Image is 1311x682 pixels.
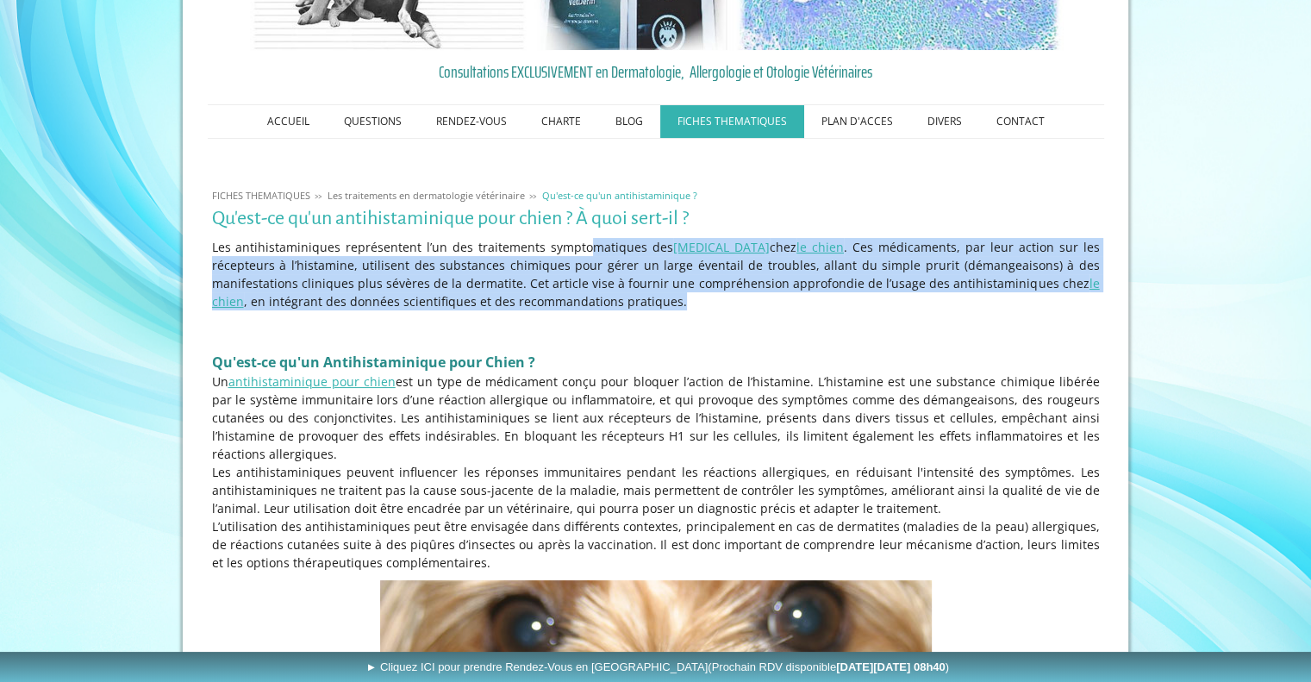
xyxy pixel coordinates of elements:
[212,189,310,202] span: FICHES THEMATIQUES
[208,189,315,202] a: FICHES THEMATIQUES
[796,239,844,255] a: le chien
[212,353,535,372] strong: Qu'est-ce qu'un Antihistaminique pour Chien ?
[212,275,1100,310] a: le chien
[542,189,697,202] span: Qu'est-ce qu'un antihistaminique ?
[212,238,1100,310] p: Les antihistaminiques représentent l’un des traitements symptomatiques des chez . Ces médicaments...
[250,105,327,138] a: ACCUEIL
[804,105,910,138] a: PLAN D'ACCES
[328,189,525,202] span: Les traitements en dermatologie vétérinaire
[538,189,702,202] a: Qu'est-ce qu'un antihistaminique ?
[212,372,1100,463] p: Un est un type de médicament conçu pour bloquer l’action de l’histamine. L’histamine est une subs...
[708,660,949,673] span: (Prochain RDV disponible )
[212,208,1100,229] h1: Qu'est-ce qu'un antihistaminique pour chien ? À quoi sert-il ?
[673,239,770,255] a: [MEDICAL_DATA]
[419,105,524,138] a: RENDEZ-VOUS
[598,105,660,138] a: BLOG
[327,105,419,138] a: QUESTIONS
[365,660,949,673] span: ► Cliquez ICI pour prendre Rendez-Vous en [GEOGRAPHIC_DATA]
[524,105,598,138] a: CHARTE
[836,660,946,673] b: [DATE][DATE] 08h40
[212,463,1100,517] p: Les antihistaminiques peuvent influencer les réponses immunitaires pendant les réactions allergiq...
[212,59,1100,84] a: Consultations EXCLUSIVEMENT en Dermatologie, Allergologie et Otologie Vétérinaires
[323,189,529,202] a: Les traitements en dermatologie vétérinaire
[212,517,1100,572] p: L’utilisation des antihistaminiques peut être envisagée dans différents contextes, principalement...
[979,105,1062,138] a: CONTACT
[660,105,804,138] a: FICHES THEMATIQUES
[910,105,979,138] a: DIVERS
[228,373,396,390] a: antihistaminique pour chien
